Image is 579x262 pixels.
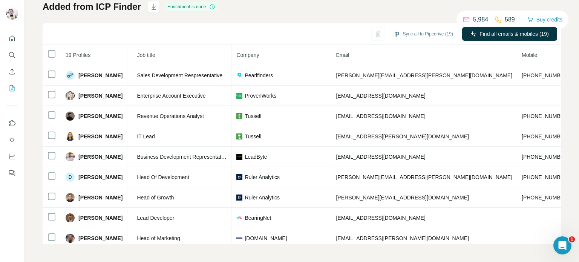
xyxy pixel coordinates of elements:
span: [PERSON_NAME] [78,153,123,161]
span: BearingNet [245,214,271,222]
span: [PHONE_NUMBER] [522,174,569,180]
span: [PERSON_NAME] [78,92,123,100]
button: Buy credits [527,14,562,25]
iframe: Intercom live chat [553,236,571,254]
button: Use Surfe on LinkedIn [6,116,18,130]
span: [EMAIL_ADDRESS][PERSON_NAME][DOMAIN_NAME] [336,133,469,139]
span: [PHONE_NUMBER] [522,195,569,201]
span: [EMAIL_ADDRESS][PERSON_NAME][DOMAIN_NAME] [336,235,469,241]
img: Avatar [66,132,75,141]
div: Enrichment is done [165,2,218,11]
span: Enterprise Account Executive [137,93,205,99]
img: company-logo [236,93,242,99]
span: [PERSON_NAME] [78,133,123,140]
p: 589 [505,15,515,24]
span: Ruler Analytics [245,173,280,181]
span: Sales Development Respresentative [137,72,222,78]
img: company-logo [236,237,242,239]
span: 1 [569,236,575,242]
span: Mobile [522,52,537,58]
span: Lead Developer [137,215,174,221]
button: Quick start [6,32,18,45]
span: 19 Profiles [66,52,90,58]
img: company-logo [236,154,242,160]
span: LeadByte [245,153,267,161]
span: [PERSON_NAME] [78,173,123,181]
span: [EMAIL_ADDRESS][DOMAIN_NAME] [336,113,425,119]
button: Dashboard [6,150,18,163]
span: [DOMAIN_NAME] [245,234,287,242]
span: Company [236,52,259,58]
button: Search [6,48,18,62]
span: Head of Growth [137,195,174,201]
img: Avatar [66,91,75,100]
span: Business Development Representative [137,154,228,160]
span: ProvenWorks [245,92,276,100]
span: [EMAIL_ADDRESS][DOMAIN_NAME] [336,215,425,221]
span: Revenue Operations Analyst [137,113,204,119]
span: [PERSON_NAME][EMAIL_ADDRESS][PERSON_NAME][DOMAIN_NAME] [336,174,512,180]
button: My lists [6,81,18,95]
span: [PHONE_NUMBER] [522,133,569,139]
span: [PERSON_NAME][EMAIL_ADDRESS][PERSON_NAME][DOMAIN_NAME] [336,72,512,78]
span: Tussell [245,112,261,120]
div: D [66,173,75,182]
span: [PERSON_NAME] [78,234,123,242]
img: company-logo [236,133,242,139]
span: Find all emails & mobiles (19) [479,30,549,38]
img: company-logo [236,72,242,78]
span: Job title [137,52,155,58]
button: Enrich CSV [6,65,18,78]
img: Avatar [66,213,75,222]
img: Avatar [6,8,18,20]
button: Feedback [6,166,18,180]
img: Avatar [66,71,75,80]
span: [PHONE_NUMBER] [522,154,569,160]
img: company-logo [236,174,242,180]
button: Use Surfe API [6,133,18,147]
span: Pearlfinders [245,72,273,79]
span: Head of Marketing [137,235,180,241]
span: [PERSON_NAME] [78,112,123,120]
button: Find all emails & mobiles (19) [462,27,557,41]
span: Ruler Analytics [245,194,280,201]
span: Email [336,52,349,58]
img: Avatar [66,193,75,202]
img: company-logo [236,215,242,221]
span: Tussell [245,133,261,140]
span: [EMAIL_ADDRESS][DOMAIN_NAME] [336,154,425,160]
span: [PHONE_NUMBER] [522,113,569,119]
span: [EMAIL_ADDRESS][DOMAIN_NAME] [336,93,425,99]
span: Head Of Development [137,174,189,180]
p: 5,984 [473,15,488,24]
img: Avatar [66,112,75,121]
img: Avatar [66,152,75,161]
img: Avatar [66,234,75,243]
span: [PERSON_NAME][EMAIL_ADDRESS][DOMAIN_NAME] [336,195,469,201]
span: [PERSON_NAME] [78,72,123,79]
span: [PHONE_NUMBER] [522,72,569,78]
span: [PERSON_NAME] [78,194,123,201]
button: Sync all to Pipedrive (19) [389,28,458,40]
h1: Added from ICP Finder [43,1,141,13]
span: [PERSON_NAME] [78,214,123,222]
span: IT Lead [137,133,155,139]
img: company-logo [236,195,242,201]
img: company-logo [236,113,242,119]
